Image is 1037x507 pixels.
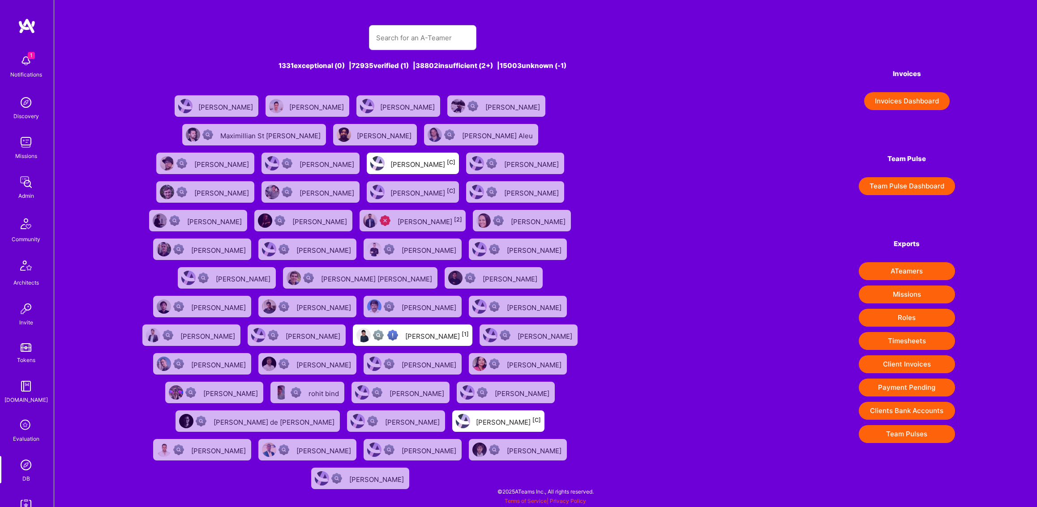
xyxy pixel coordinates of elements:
img: User Avatar [258,213,272,228]
div: [PERSON_NAME] [507,358,563,370]
div: [PERSON_NAME] [507,301,563,312]
div: [PERSON_NAME] [511,215,567,226]
a: User AvatarNot Scrubbed[PERSON_NAME] Aleu [420,120,542,149]
div: [PERSON_NAME] [180,329,237,341]
a: User AvatarNot ScrubbedMaximillian St [PERSON_NAME] [179,120,330,149]
img: Not Scrubbed [489,444,500,455]
div: Tokens [17,355,35,365]
img: User Avatar [355,385,369,400]
div: [PERSON_NAME] [504,186,561,198]
img: Not Scrubbed [279,444,289,455]
a: User AvatarNot Scrubbed[PERSON_NAME] [453,378,558,407]
img: User Avatar [356,328,371,342]
img: Not Scrubbed [384,444,394,455]
img: Not Scrubbed [493,215,504,226]
img: User Avatar [157,299,171,314]
img: User Avatar [157,242,171,256]
a: User AvatarNot Scrubbed[PERSON_NAME] [146,206,251,235]
div: Notifications [10,70,42,79]
button: Team Pulses [859,425,955,443]
img: Not Scrubbed [465,273,476,283]
div: [PERSON_NAME] Aleu [462,129,535,141]
a: User AvatarNot Scrubbed[PERSON_NAME] [153,178,258,206]
button: Timesheets [859,332,955,350]
img: High Potential User [387,330,398,341]
img: User Avatar [370,156,385,170]
sup: [C] [447,159,455,166]
img: User Avatar [315,471,329,486]
img: Admin Search [17,456,35,474]
div: [PERSON_NAME] [296,444,353,456]
a: User AvatarNot fully vettedHigh Potential User[PERSON_NAME][1] [349,321,476,349]
div: [PERSON_NAME] [187,215,244,226]
img: User Avatar [265,156,279,170]
span: | [505,498,586,504]
img: User Avatar [262,443,276,457]
img: Not Scrubbed [176,158,187,169]
div: [PERSON_NAME] de [PERSON_NAME] [214,415,336,427]
a: User AvatarNot Scrubbed[PERSON_NAME] [244,321,349,349]
img: User Avatar [367,357,381,371]
img: User Avatar [146,328,160,342]
img: Not Scrubbed [185,387,196,398]
img: User Avatar [367,299,381,314]
img: User Avatar [157,357,171,371]
img: Not Scrubbed [279,301,289,312]
a: Invoices Dashboard [859,92,955,110]
div: [PERSON_NAME] [402,358,458,370]
div: [PERSON_NAME] [398,215,462,226]
button: Roles [859,309,955,327]
img: User Avatar [363,213,377,228]
div: Admin [18,191,34,200]
img: User Avatar [428,128,442,142]
div: [PERSON_NAME] [300,158,356,169]
a: User AvatarNot Scrubbed[PERSON_NAME] [150,435,255,464]
div: 1331 exceptional (0) | 72935 verified (1) | 38802 insufficient (2+) | 15003 unknown (-1) [136,61,709,70]
img: logo [18,18,36,34]
div: [PERSON_NAME] [390,387,446,398]
a: User AvatarNot Scrubbed[PERSON_NAME] de [PERSON_NAME] [172,407,343,435]
a: Terms of Service [505,498,547,504]
a: User AvatarNot Scrubbed[PERSON_NAME] [360,435,465,464]
img: Not Scrubbed [282,187,292,197]
div: [PERSON_NAME] [476,415,541,427]
a: User AvatarNot Scrubbed[PERSON_NAME] [255,349,360,378]
img: Unqualified [380,215,390,226]
h4: Exports [859,240,955,248]
a: User AvatarUnqualified[PERSON_NAME][2] [356,206,469,235]
div: [PERSON_NAME] [300,186,356,198]
div: [PERSON_NAME] [191,358,248,370]
div: Community [12,234,40,244]
a: User AvatarNot Scrubbed[PERSON_NAME] [476,321,581,349]
img: Not Scrubbed [303,273,314,283]
img: User Avatar [370,185,385,199]
a: Team Pulse Dashboard [859,177,955,195]
a: Privacy Policy [550,498,586,504]
a: User AvatarNot Scrubbed[PERSON_NAME] [174,264,279,292]
img: Not Scrubbed [384,244,394,255]
img: User Avatar [181,271,196,285]
a: User AvatarNot Scrubbed[PERSON_NAME] [463,178,568,206]
img: Not Scrubbed [173,444,184,455]
div: [PERSON_NAME] [289,100,346,112]
img: Not Scrubbed [279,358,289,369]
img: Not Scrubbed [282,158,292,169]
img: Community [15,213,37,234]
img: User Avatar [448,271,463,285]
img: Architects [15,256,37,278]
div: [PERSON_NAME] [518,329,574,341]
a: User AvatarNot Scrubbed[PERSON_NAME] [465,349,570,378]
img: User Avatar [456,414,470,428]
a: User AvatarNot Scrubbed[PERSON_NAME] [255,435,360,464]
div: [PERSON_NAME] [380,100,437,112]
div: [PERSON_NAME] [194,158,251,169]
img: Not Scrubbed [489,358,500,369]
h4: Team Pulse [859,155,955,163]
img: Not Scrubbed [384,358,394,369]
div: [PERSON_NAME] [191,301,248,312]
img: Invite [17,300,35,318]
a: User Avatar[PERSON_NAME][C] [363,149,463,178]
a: User Avatar[PERSON_NAME][C] [363,178,463,206]
a: User Avatar[PERSON_NAME] [171,92,262,120]
button: Clients Bank Accounts [859,402,955,420]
